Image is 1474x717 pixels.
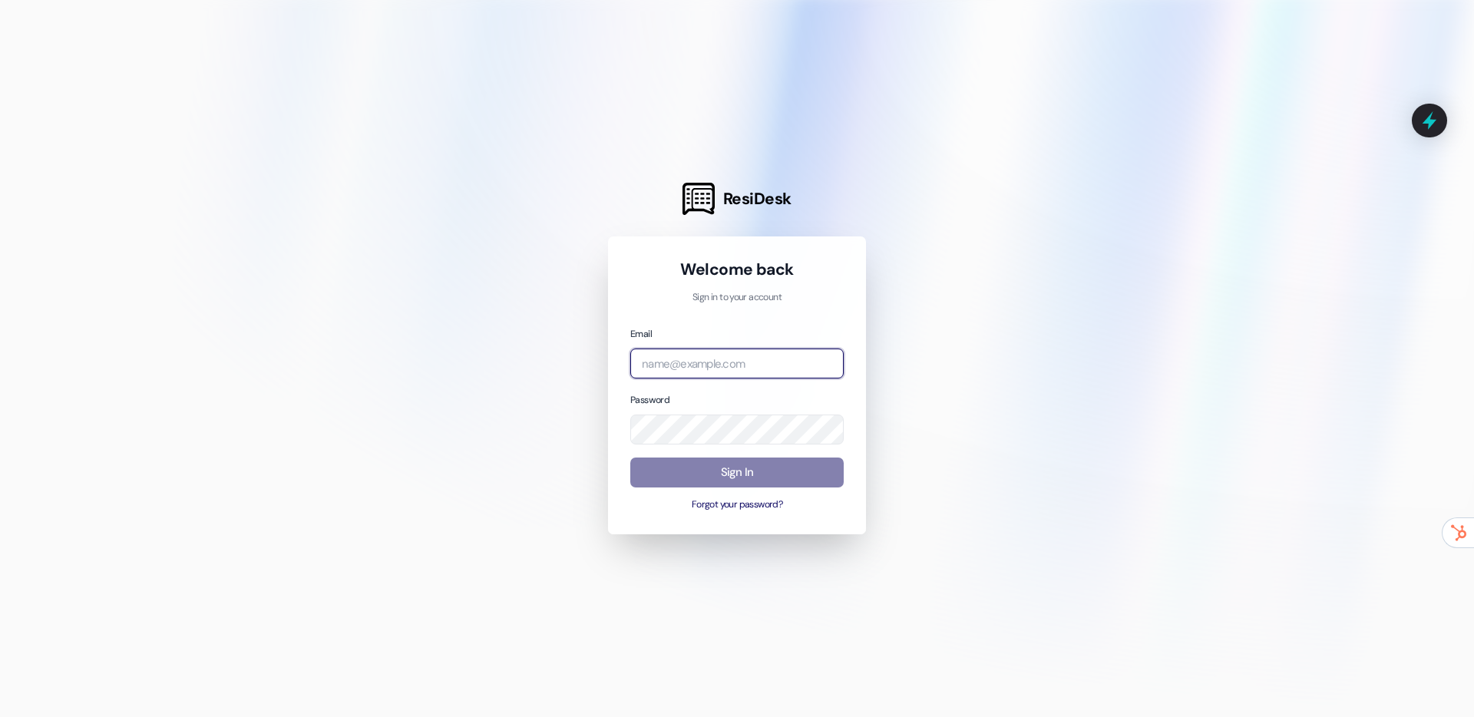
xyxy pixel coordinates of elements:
span: ResiDesk [723,188,792,210]
h1: Welcome back [630,259,844,280]
button: Forgot your password? [630,498,844,512]
img: ResiDesk Logo [682,183,715,215]
p: Sign in to your account [630,291,844,305]
button: Sign In [630,458,844,487]
label: Password [630,394,669,406]
label: Email [630,328,652,340]
input: name@example.com [630,349,844,378]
